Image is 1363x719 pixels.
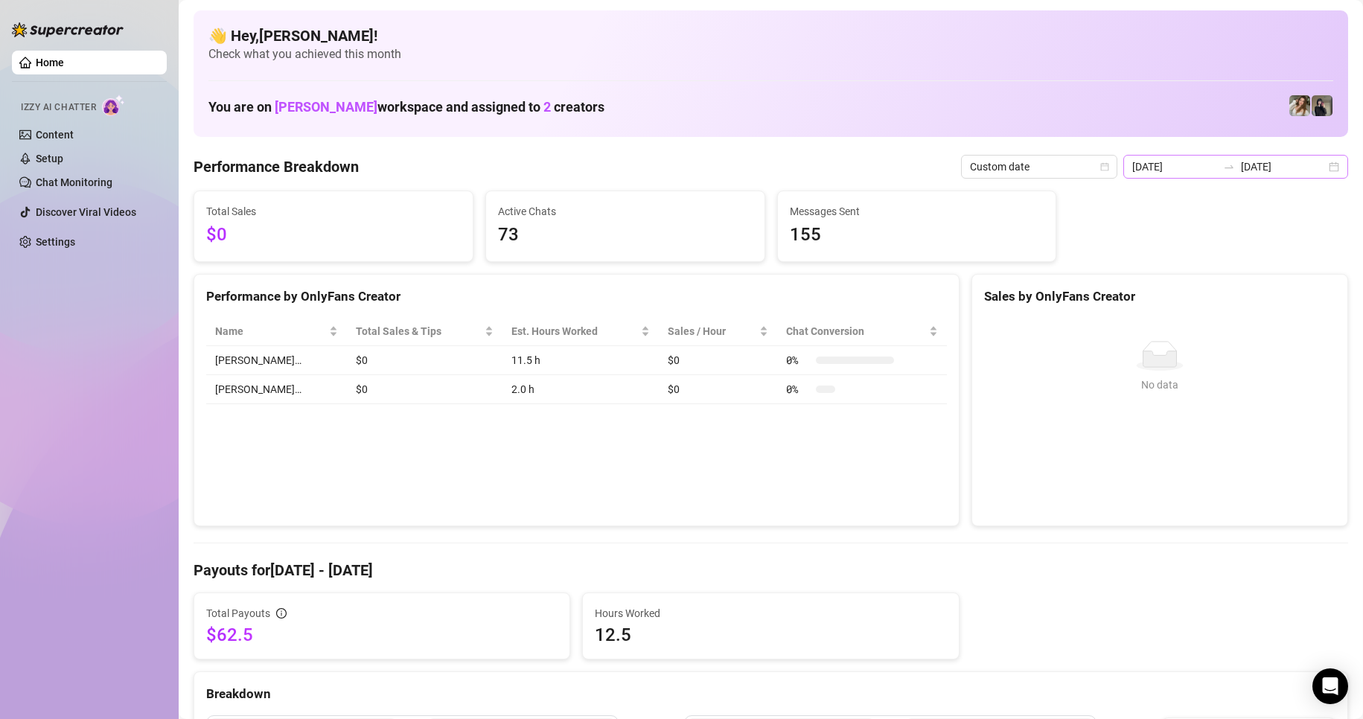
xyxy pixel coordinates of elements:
input: End date [1241,159,1326,175]
td: $0 [347,375,502,404]
div: Open Intercom Messenger [1312,668,1348,704]
span: [PERSON_NAME] [275,99,377,115]
input: Start date [1132,159,1217,175]
h1: You are on workspace and assigned to creators [208,99,604,115]
span: 73 [498,221,753,249]
th: Sales / Hour [659,317,777,346]
span: Messages Sent [790,203,1044,220]
span: Total Sales & Tips [356,323,482,339]
span: $62.5 [206,623,558,647]
span: 0 % [786,381,810,397]
img: Paige [1289,95,1310,116]
a: Settings [36,236,75,248]
td: 2.0 h [502,375,659,404]
td: [PERSON_NAME]… [206,346,347,375]
div: Sales by OnlyFans Creator [984,287,1335,307]
span: Chat Conversion [786,323,926,339]
span: Active Chats [498,203,753,220]
span: Izzy AI Chatter [21,100,96,115]
span: 155 [790,221,1044,249]
div: Performance by OnlyFans Creator [206,287,947,307]
div: Est. Hours Worked [511,323,638,339]
span: 2 [543,99,551,115]
td: $0 [347,346,502,375]
span: info-circle [276,608,287,619]
td: $0 [659,346,777,375]
span: swap-right [1223,161,1235,173]
img: logo-BBDzfeDw.svg [12,22,124,37]
span: Name [215,323,326,339]
span: Custom date [970,156,1108,178]
a: Content [36,129,74,141]
h4: 👋 Hey, [PERSON_NAME] ! [208,25,1333,46]
th: Chat Conversion [777,317,947,346]
span: Hours Worked [595,605,946,621]
span: Total Payouts [206,605,270,621]
td: $0 [659,375,777,404]
span: Total Sales [206,203,461,220]
span: 0 % [786,352,810,368]
span: to [1223,161,1235,173]
span: $0 [206,221,461,249]
span: Check what you achieved this month [208,46,1333,63]
div: Breakdown [206,684,1335,704]
a: Home [36,57,64,68]
img: AI Chatter [102,95,125,116]
td: [PERSON_NAME]… [206,375,347,404]
a: Chat Monitoring [36,176,112,188]
h4: Payouts for [DATE] - [DATE] [194,560,1348,581]
img: Anna [1312,95,1332,116]
span: calendar [1100,162,1109,171]
span: Sales / Hour [668,323,756,339]
td: 11.5 h [502,346,659,375]
a: Discover Viral Videos [36,206,136,218]
th: Name [206,317,347,346]
h4: Performance Breakdown [194,156,359,177]
a: Setup [36,153,63,164]
div: No data [990,377,1330,393]
span: 12.5 [595,623,946,647]
th: Total Sales & Tips [347,317,502,346]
